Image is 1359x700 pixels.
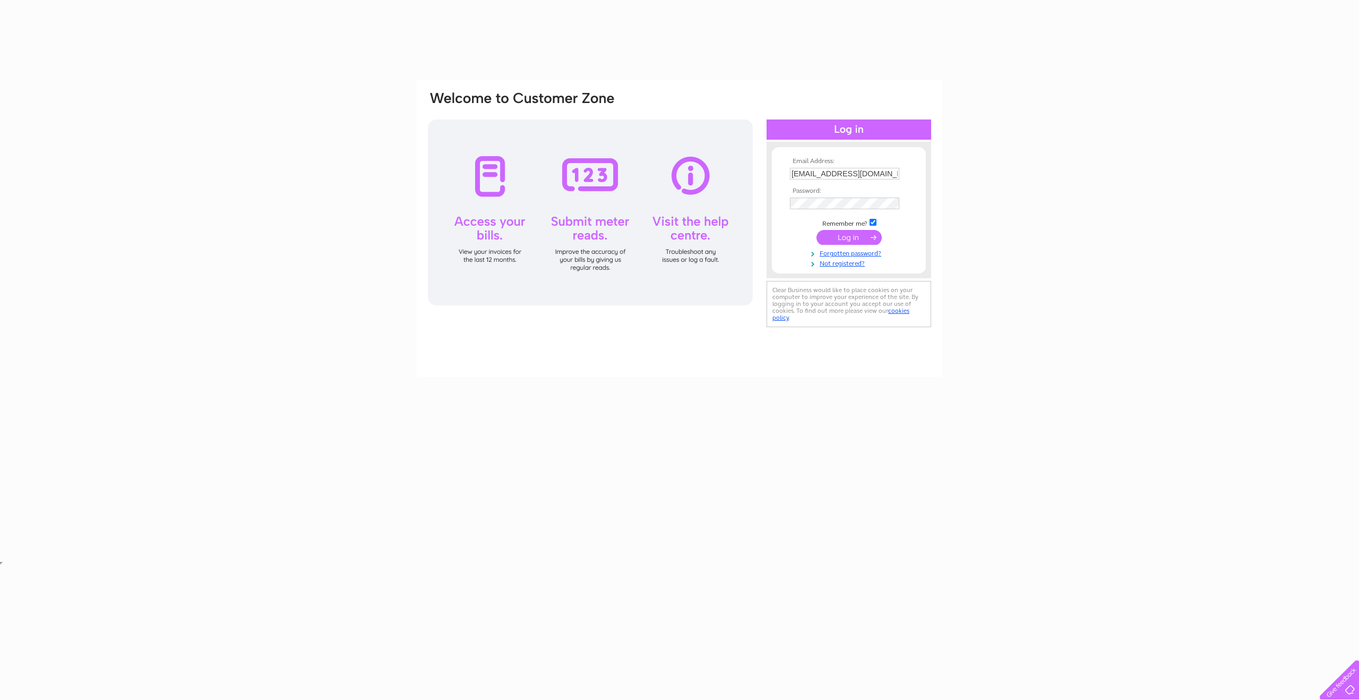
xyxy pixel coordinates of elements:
[767,281,931,327] div: Clear Business would like to place cookies on your computer to improve your experience of the sit...
[787,217,910,228] td: Remember me?
[790,247,910,258] a: Forgotten password?
[787,187,910,195] th: Password:
[772,307,909,321] a: cookies policy
[787,158,910,165] th: Email Address:
[790,258,910,268] a: Not registered?
[816,230,882,245] input: Submit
